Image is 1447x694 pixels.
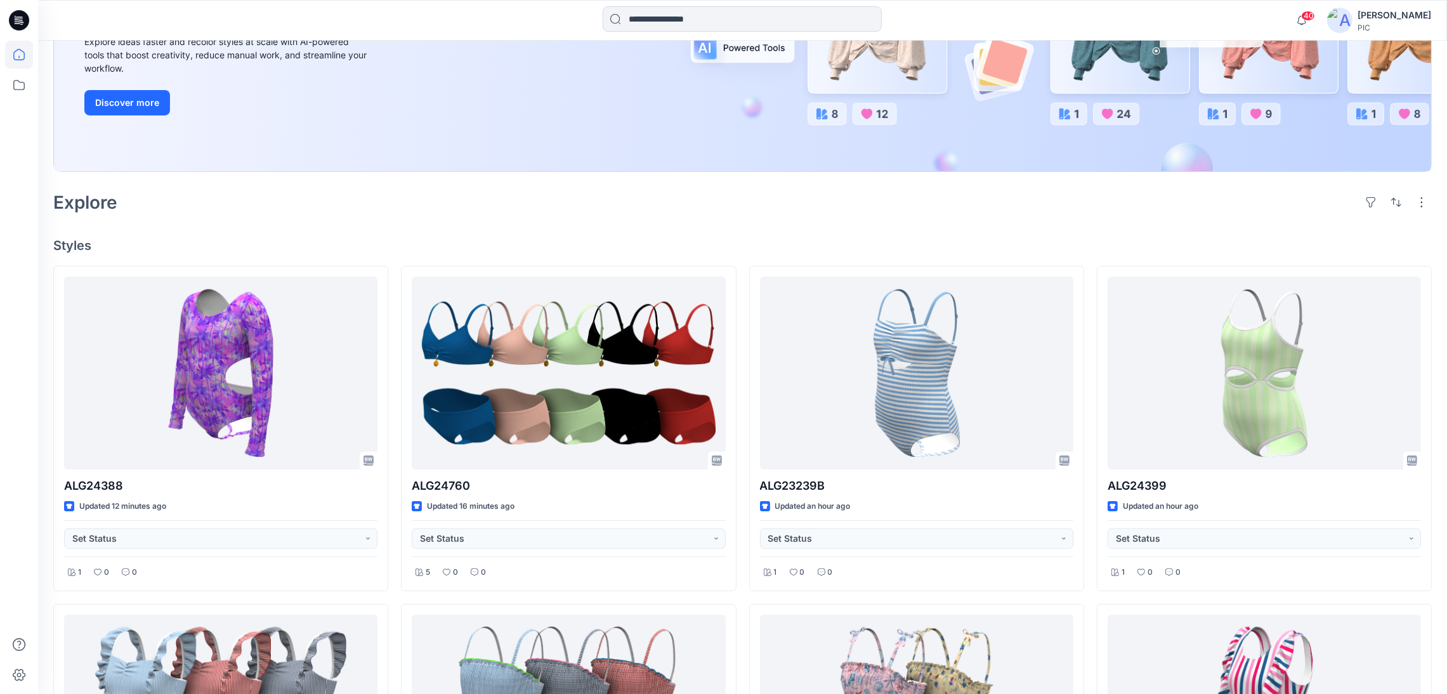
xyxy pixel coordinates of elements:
h4: Styles [53,238,1432,253]
p: 0 [1148,566,1153,579]
p: Updated an hour ago [1123,500,1198,513]
img: avatar [1327,8,1352,33]
p: 0 [1175,566,1181,579]
span: 40 [1301,11,1315,21]
a: ALG24399 [1108,277,1421,469]
p: 0 [104,566,109,579]
p: 1 [1122,566,1125,579]
p: 0 [132,566,137,579]
div: [PERSON_NAME] [1358,8,1431,23]
p: ALG24760 [412,477,725,495]
p: 0 [800,566,805,579]
p: 0 [453,566,458,579]
p: Updated 16 minutes ago [427,500,514,513]
p: ALG24388 [64,477,377,495]
p: 0 [828,566,833,579]
a: ALG23239B [760,277,1073,469]
a: ALG24760 [412,277,725,469]
div: Explore ideas faster and recolor styles at scale with AI-powered tools that boost creativity, red... [84,35,370,75]
p: ALG23239B [760,477,1073,495]
p: 1 [774,566,777,579]
button: Discover more [84,90,170,115]
p: 5 [426,566,430,579]
p: ALG24399 [1108,477,1421,495]
p: 1 [78,566,81,579]
a: Discover more [84,90,370,115]
a: ALG24388 [64,277,377,469]
p: Updated 12 minutes ago [79,500,166,513]
p: Updated an hour ago [775,500,851,513]
h2: Explore [53,192,117,213]
p: 0 [481,566,486,579]
div: PIC [1358,23,1431,32]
